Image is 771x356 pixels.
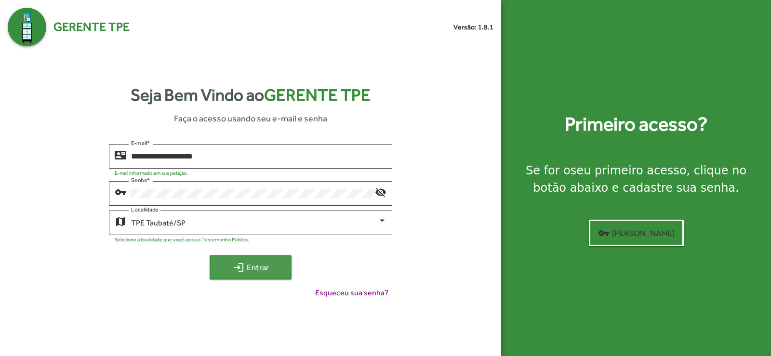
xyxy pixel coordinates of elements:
span: Entrar [218,259,283,276]
span: Esqueceu sua senha? [315,287,388,299]
span: Faça o acesso usando seu e-mail e senha [174,112,327,125]
mat-icon: map [115,215,126,227]
span: Gerente TPE [53,18,130,36]
strong: seu primeiro acesso [571,164,687,177]
span: [PERSON_NAME] [598,224,675,242]
mat-icon: login [233,262,244,273]
button: Entrar [210,255,292,279]
strong: Seja Bem Vindo ao [131,82,371,108]
div: Se for o , clique no botão abaixo e cadastre sua senha. [513,162,759,197]
strong: Primeiro acesso? [565,110,707,139]
span: TPE Taubaté/SP [131,218,186,227]
mat-hint: Selecione a localidade que você apoia o Testemunho Público. [115,237,249,242]
mat-icon: vpn_key [598,227,610,239]
mat-icon: visibility_off [375,186,386,198]
button: [PERSON_NAME] [589,220,684,246]
small: Versão: 1.8.1 [453,22,493,32]
img: Logo Gerente [8,8,46,46]
mat-icon: contact_mail [115,149,126,160]
span: Gerente TPE [264,85,371,105]
mat-hint: E-mail informado em sua petição. [115,170,188,176]
mat-icon: vpn_key [115,186,126,198]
